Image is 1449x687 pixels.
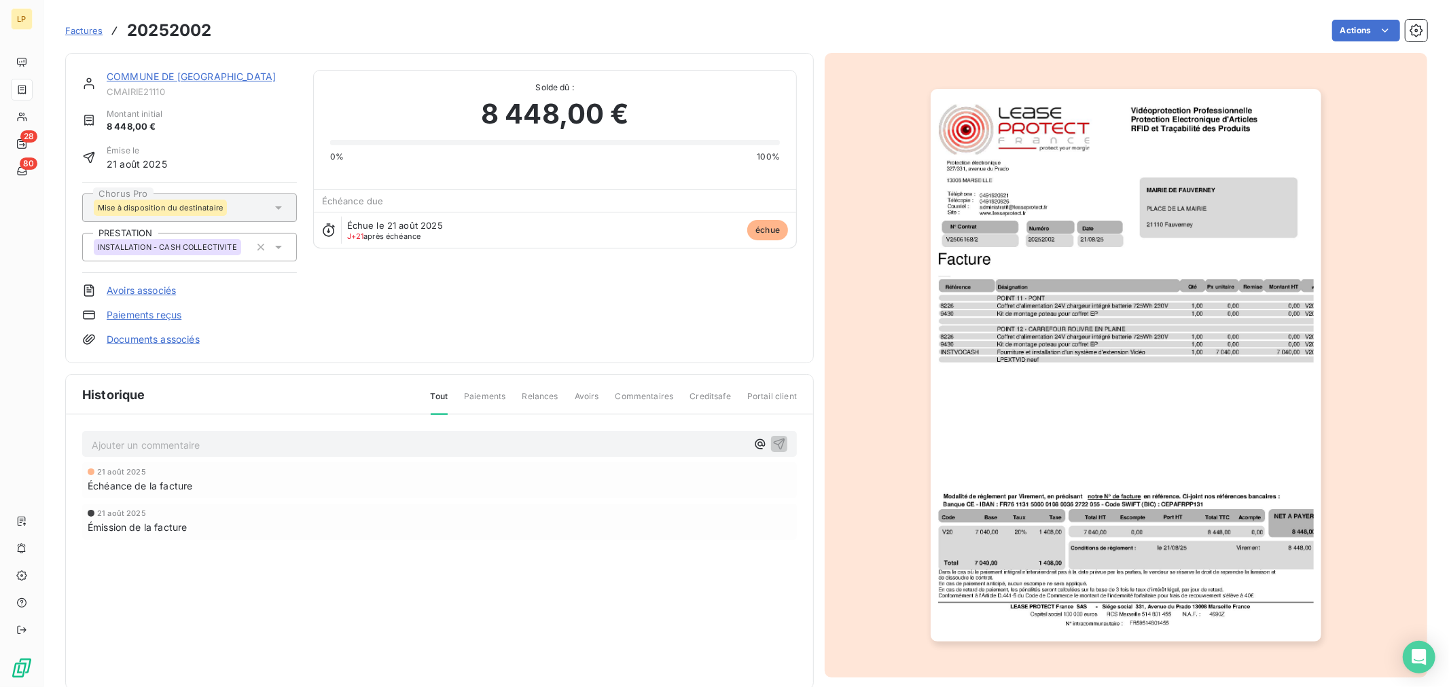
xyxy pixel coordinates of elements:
span: 21 août 2025 [97,468,146,476]
button: Actions [1332,20,1400,41]
span: 0% [330,151,344,163]
span: Creditsafe [690,390,731,413]
span: 21 août 2025 [107,157,167,171]
a: COMMUNE DE [GEOGRAPHIC_DATA] [107,71,276,82]
span: INSTALLATION - CASH COLLECTIVITE [98,243,237,251]
img: Logo LeanPay [11,657,33,679]
span: Émission de la facture [88,520,187,534]
img: invoice_thumbnail [931,89,1321,642]
span: Mise à disposition du destinataire [98,204,223,212]
a: Documents associés [107,333,200,346]
a: Paiements reçus [107,308,181,322]
span: Échéance due [322,196,384,206]
span: Factures [65,25,103,36]
span: Tout [431,390,448,415]
div: LP [11,8,33,30]
span: J+21 [347,231,364,241]
span: 28 [20,130,37,143]
span: Portail client [747,390,797,413]
span: 100% [757,151,780,163]
span: Historique [82,386,145,404]
span: Émise le [107,145,167,157]
a: Avoirs associés [107,284,176,297]
a: Factures [65,24,103,37]
span: Solde dû : [330,81,780,94]
span: 80 [20,157,37,170]
span: Paiements [464,390,505,413]
span: Échéance de la facture [88,479,192,493]
span: 21 août 2025 [97,509,146,517]
span: Commentaires [615,390,674,413]
div: Open Intercom Messenger [1403,641,1435,673]
h3: 20252002 [127,18,211,43]
span: après échéance [347,232,421,240]
span: Échue le 21 août 2025 [347,220,443,231]
span: 8 448,00 € [107,120,162,134]
span: CMAIRIE21110 [107,86,297,97]
span: 8 448,00 € [481,94,629,134]
span: Relances [522,390,558,413]
span: Montant initial [107,108,162,120]
span: Avoirs [575,390,599,413]
span: échue [747,220,788,240]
